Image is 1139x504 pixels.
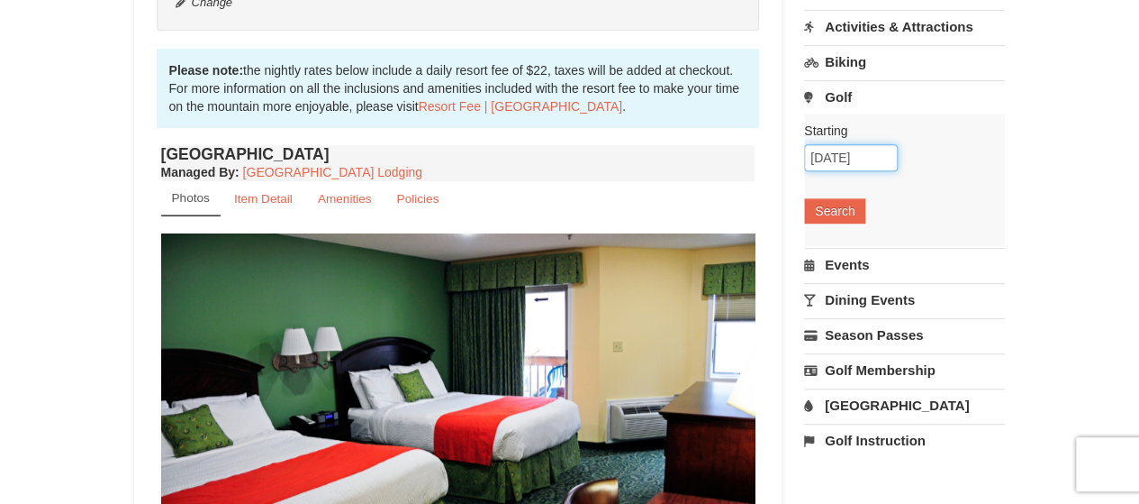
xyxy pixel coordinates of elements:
a: Golf [804,80,1005,114]
a: Photos [161,181,221,216]
small: Policies [396,192,438,206]
a: [GEOGRAPHIC_DATA] Lodging [243,165,422,179]
a: Golf Instruction [804,424,1005,457]
a: Golf Membership [804,353,1005,387]
a: Activities & Attractions [804,10,1005,43]
a: Amenities [306,181,384,216]
span: Managed By [161,165,235,179]
small: Amenities [318,192,372,206]
div: the nightly rates below include a daily resort fee of $22, taxes will be added at checkout. For m... [157,49,760,128]
a: Biking [804,45,1005,78]
button: Search [804,198,865,224]
a: Events [804,248,1005,281]
a: Policies [384,181,450,216]
a: Item Detail [222,181,304,216]
strong: : [161,165,240,179]
a: [GEOGRAPHIC_DATA] [804,389,1005,422]
a: Season Passes [804,318,1005,352]
small: Item Detail [234,192,293,206]
h4: [GEOGRAPHIC_DATA] [161,145,755,163]
small: Photos [172,191,210,205]
a: Dining Events [804,283,1005,316]
strong: Please note: [169,63,243,78]
label: Starting [804,122,991,140]
a: Resort Fee | [GEOGRAPHIC_DATA] [419,99,622,114]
